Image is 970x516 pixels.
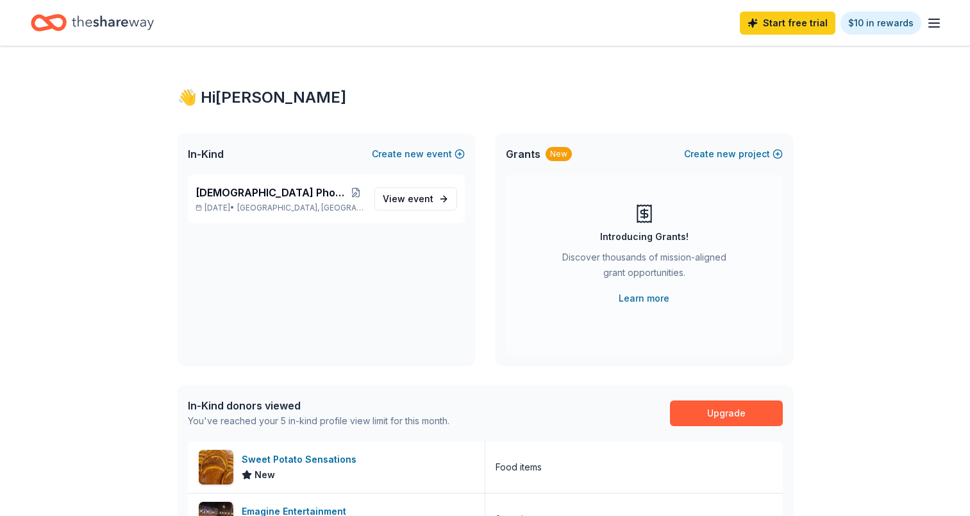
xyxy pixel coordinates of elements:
span: New [255,467,275,483]
div: Food items [496,460,542,475]
span: View [383,191,433,207]
span: In-Kind [188,146,224,162]
a: Start free trial [740,12,835,35]
img: Image for Sweet Potato Sensations [199,450,233,485]
div: Introducing Grants! [600,229,689,245]
a: View event [374,187,457,211]
span: event [408,193,433,204]
span: [GEOGRAPHIC_DATA], [GEOGRAPHIC_DATA] [237,203,364,213]
div: In-Kind donors viewed [188,398,449,413]
span: new [717,146,736,162]
div: You've reached your 5 in-kind profile view limit for this month. [188,413,449,429]
a: Learn more [619,291,669,306]
div: 👋 Hi [PERSON_NAME] [178,87,793,108]
div: Sweet Potato Sensations [242,452,362,467]
span: [DEMOGRAPHIC_DATA] Phoenix [MEDICAL_DATA] [196,185,349,200]
a: Home [31,8,154,38]
span: Grants [506,146,540,162]
p: [DATE] • [196,203,364,213]
div: Discover thousands of mission-aligned grant opportunities. [557,250,732,286]
a: $10 in rewards [840,12,921,35]
a: Upgrade [670,400,783,426]
button: Createnewevent [372,146,465,162]
span: new [405,146,424,162]
div: New [546,147,572,161]
button: Createnewproject [684,146,783,162]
